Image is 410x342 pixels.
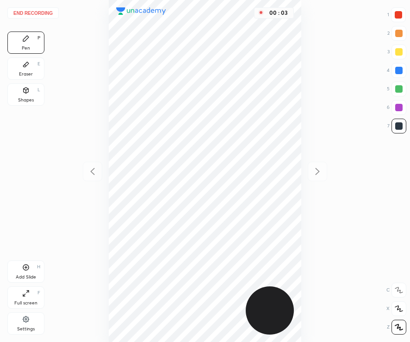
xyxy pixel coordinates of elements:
[387,119,406,133] div: 7
[386,301,406,316] div: X
[387,26,406,41] div: 2
[37,291,40,295] div: F
[387,44,406,59] div: 3
[387,63,406,78] div: 4
[37,88,40,92] div: L
[387,7,406,22] div: 1
[19,72,33,76] div: Eraser
[17,327,35,331] div: Settings
[386,283,406,298] div: C
[18,98,34,102] div: Shapes
[387,100,406,115] div: 6
[116,7,166,15] img: logo.38c385cc.svg
[16,275,36,279] div: Add Slide
[37,36,40,40] div: P
[14,301,37,305] div: Full screen
[387,320,406,335] div: Z
[37,62,40,66] div: E
[387,82,406,96] div: 5
[37,265,40,269] div: H
[267,10,290,16] div: 00 : 03
[7,7,59,19] button: End recording
[22,46,30,51] div: Pen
